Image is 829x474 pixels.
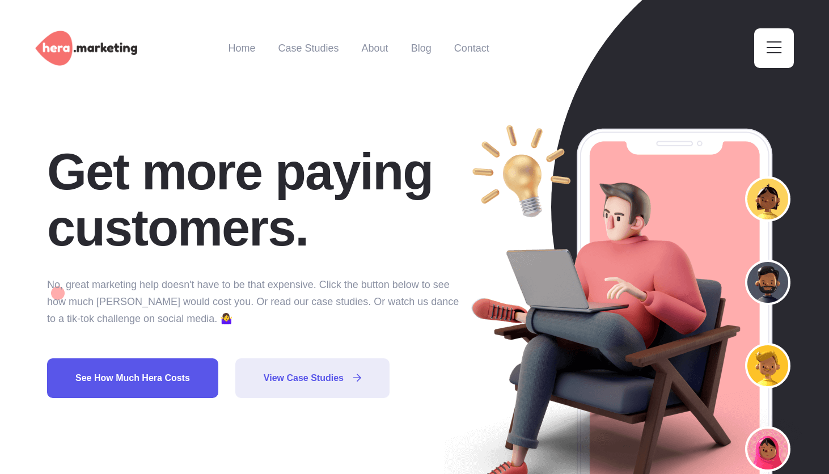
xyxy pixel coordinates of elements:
[411,20,432,77] a: Blog
[47,144,470,256] h2: Get more paying customers.
[229,20,256,77] a: Home
[278,20,339,77] a: Case Studies
[47,276,470,350] p: No, great marketing help doesn't have to be that expensive. Click the button below to see how muc...
[235,358,390,398] a: View Case Studies
[47,358,218,398] a: See how much Hera costs
[454,20,489,77] a: Contact
[362,20,388,77] a: About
